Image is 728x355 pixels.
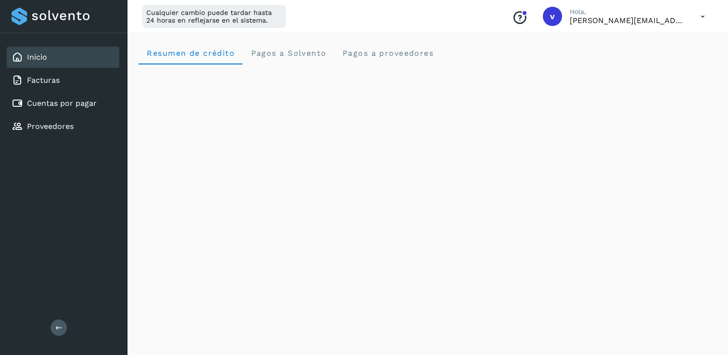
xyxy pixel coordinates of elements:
[250,49,326,58] span: Pagos a Solvento
[570,16,685,25] p: victor.reyes@hygge-express.com
[146,49,235,58] span: Resumen de crédito
[7,47,119,68] div: Inicio
[7,116,119,137] div: Proveedores
[27,52,47,62] a: Inicio
[27,122,74,131] a: Proveedores
[570,8,685,16] p: Hola,
[7,70,119,91] div: Facturas
[27,99,97,108] a: Cuentas por pagar
[7,93,119,114] div: Cuentas por pagar
[27,76,60,85] a: Facturas
[342,49,434,58] span: Pagos a proveedores
[142,5,286,28] div: Cualquier cambio puede tardar hasta 24 horas en reflejarse en el sistema.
